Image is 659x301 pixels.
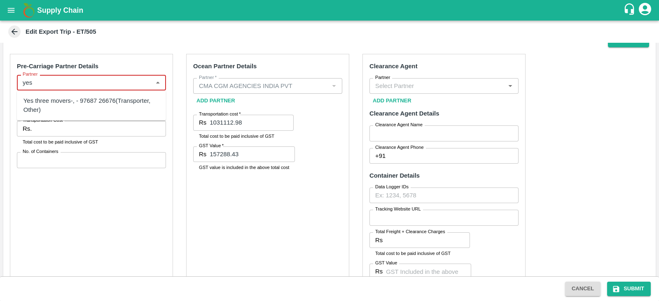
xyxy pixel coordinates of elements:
[19,77,150,88] input: Select Partner
[565,282,601,296] button: Cancel
[375,122,423,128] label: Clearance Agent Name
[199,74,217,81] label: Partner
[369,172,420,179] strong: Container Details
[375,74,390,81] label: Partner
[375,144,424,151] label: Clearance Agent Phone
[375,236,383,245] p: Rs
[17,63,98,69] strong: Pre-Carriage Partner Details
[638,2,652,19] div: account of current user
[375,184,409,190] label: Data Logger IDs
[199,132,288,140] p: Total cost to be paid inclusive of GST
[2,1,21,20] button: open drawer
[210,146,295,162] input: GST Included in the above cost
[37,6,83,14] b: Supply Chain
[193,63,257,69] strong: Ocean Partner Details
[23,71,38,78] label: Partner
[369,63,418,69] strong: Clearance Agent
[196,81,326,91] input: Select Partner
[375,151,386,160] p: +91
[369,110,439,117] strong: Clearance Agent Details
[193,94,238,108] button: Add Partner
[152,77,163,88] button: Close
[375,206,421,213] label: Tracking Website URL
[199,118,206,127] p: Rs
[375,260,397,266] label: GST Value
[37,5,623,16] a: Supply Chain
[26,28,96,35] b: Edit Export Trip - ET/505
[23,117,63,124] label: Transportation Cost
[199,111,241,118] label: Transportation cost
[23,148,58,155] label: No. of Containers
[369,94,415,108] button: Add Partner
[372,81,502,91] input: Select Partner
[375,267,383,276] p: Rs
[23,138,160,146] p: Total cost to be paid inclusive of GST
[199,164,289,171] p: GST value is included in the above total cost
[23,124,32,133] p: Rs.
[369,188,519,203] input: Ex: 1234, 5678
[375,250,464,257] p: Total cost to be paid inclusive of GST
[623,3,638,18] div: customer-support
[23,96,159,115] div: Yes three movers-, - 97687 26676(Transporter, Other)
[607,282,651,296] button: Submit
[199,150,206,159] p: Rs
[505,81,516,91] button: Open
[199,143,224,149] label: GST Value
[21,2,37,19] img: logo
[375,229,445,235] label: Total Freight + Clearance Charges
[386,264,471,279] input: GST Included in the above cost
